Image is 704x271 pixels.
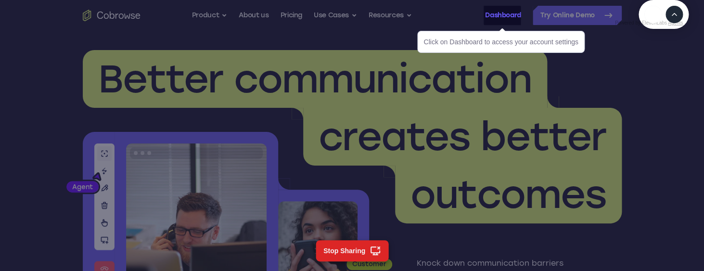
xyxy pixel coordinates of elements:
span: outcomes [410,171,606,218]
a: About us [239,6,269,25]
button: Product [192,6,228,25]
button: Resources [369,6,412,25]
span: Better communication [98,56,532,102]
button: Use Cases [314,6,357,25]
a: Try Online Demo [533,6,622,25]
a: Dashboard [485,6,521,25]
a: Pricing [280,6,302,25]
a: Go to the home page [83,10,141,21]
span: creates better [319,114,606,160]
